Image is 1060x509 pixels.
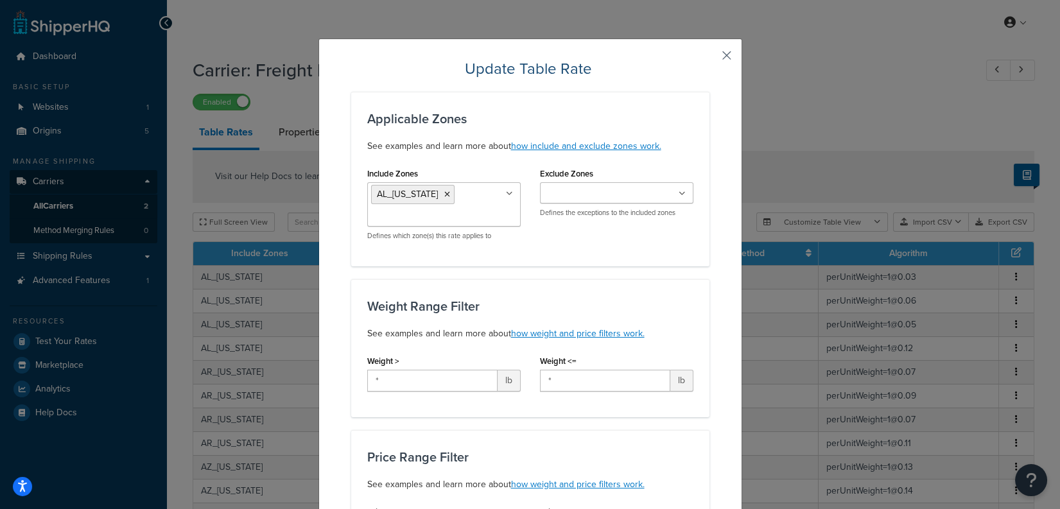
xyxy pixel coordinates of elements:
p: Defines which zone(s) this rate applies to [367,231,521,241]
p: See examples and learn more about [367,139,693,154]
h3: Applicable Zones [367,112,693,126]
a: how weight and price filters work. [511,327,645,340]
h3: Weight Range Filter [367,299,693,313]
p: See examples and learn more about [367,477,693,492]
h2: Update Table Rate [351,58,709,79]
label: Weight <= [540,356,577,366]
span: AL_[US_STATE] [377,187,438,201]
a: how include and exclude zones work. [511,139,661,153]
h3: Price Range Filter [367,450,693,464]
p: See examples and learn more about [367,326,693,341]
label: Exclude Zones [540,169,593,178]
label: Weight > [367,356,399,366]
span: lb [498,370,521,392]
a: how weight and price filters work. [511,478,645,491]
span: lb [670,370,693,392]
p: Defines the exceptions to the included zones [540,208,693,218]
label: Include Zones [367,169,418,178]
